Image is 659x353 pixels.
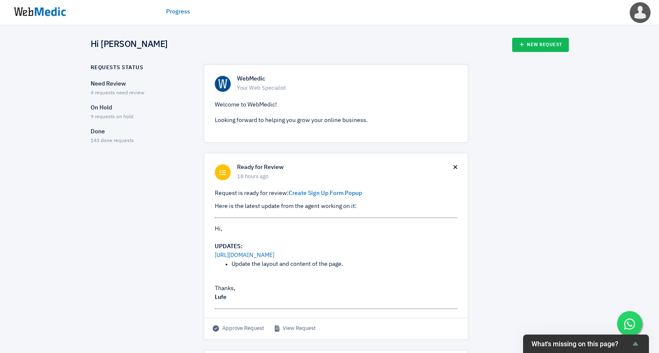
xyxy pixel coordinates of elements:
h6: Requests Status [91,65,143,71]
p: Done [91,127,189,136]
span: 18 hours ago [237,173,453,181]
div: Hi, [215,225,457,260]
a: Create Sign Up Form Popup [289,190,362,196]
a: Progress [166,8,190,16]
p: Here is the latest update from the agent working on it: [215,202,457,211]
p: Request is ready for review: [215,189,457,198]
p: Need Review [91,80,189,88]
a: View Request [275,324,316,333]
p: Welcome to WebMedic! [215,101,457,109]
h4: Hi [PERSON_NAME] [91,39,168,50]
li: Update the layout and content of the page. [232,260,457,269]
a: [URL][DOMAIN_NAME] [215,252,274,258]
span: 9 requests on hold [91,114,133,119]
strong: Lufe [215,294,227,300]
h6: Ready for Review [237,164,453,171]
p: On Hold [91,104,189,112]
h6: WebMedic [237,75,457,83]
span: 4 requests need review [91,91,144,96]
button: Show survey - What's missing on this page? [531,339,641,349]
span: Approve Request [213,324,264,333]
p: Looking forward to helping you grow your online business. [215,116,457,125]
span: What's missing on this page? [531,340,630,348]
a: New Request [512,38,569,52]
span: Your Web Specialist [237,84,457,93]
span: 143 done requests [91,138,134,143]
div: Thanks, [215,275,457,302]
strong: UPDATES: [215,244,242,249]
